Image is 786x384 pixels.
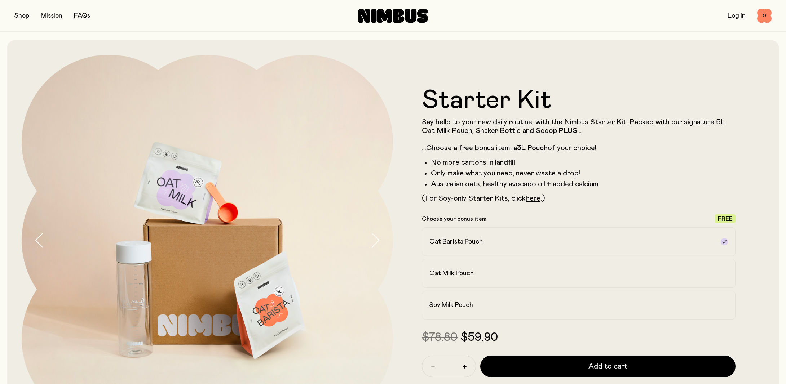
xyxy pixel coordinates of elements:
[526,195,540,202] a: here
[429,301,473,309] h2: Soy Milk Pouch
[422,88,736,113] h1: Starter Kit
[422,215,486,223] p: Choose your bonus item
[527,144,548,152] strong: Pouch
[422,118,736,152] p: Say hello to your new daily routine, with the Nimbus Starter Kit. Packed with our signature 5L Oa...
[588,361,627,371] span: Add to cart
[41,13,62,19] a: Mission
[422,332,458,343] span: $78.80
[429,237,483,246] h2: Oat Barista Pouch
[728,13,746,19] a: Log In
[517,144,526,152] strong: 3L
[422,194,736,203] p: (For Soy-only Starter Kits, click .)
[480,356,736,377] button: Add to cart
[431,169,736,178] li: Only make what you need, never waste a drop!
[460,332,498,343] span: $59.90
[431,180,736,188] li: Australian oats, healthy avocado oil + added calcium
[429,269,474,278] h2: Oat Milk Pouch
[431,158,736,167] li: No more cartons in landfill
[757,9,772,23] button: 0
[559,127,577,134] strong: PLUS
[718,216,733,222] span: Free
[74,13,90,19] a: FAQs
